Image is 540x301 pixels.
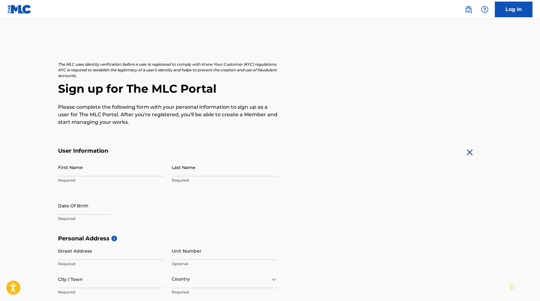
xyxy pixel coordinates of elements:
h2: Sign up for The MLC Portal [58,82,482,96]
p: Optional [172,261,278,267]
p: Required [58,261,164,267]
p: Required [58,216,164,222]
a: Public Search [462,3,475,16]
a: Log In [495,2,532,17]
img: search [465,6,472,13]
p: Required [172,289,278,295]
p: Required [58,178,164,183]
p: Required [172,178,278,183]
p: The MLC uses identity verification before a user is registered to comply with Know Your Customer ... [58,62,278,79]
div: Help [479,3,491,16]
p: Required [58,289,164,295]
p: Please complete the following form with your personal information to sign up as a user for The ML... [58,103,278,126]
span: i [111,236,117,241]
h5: User Information [58,147,278,155]
div: Drag [511,277,514,296]
img: close [465,147,475,157]
img: help [481,6,489,13]
img: MLC Logo [8,5,32,14]
iframe: Chat Widget [509,271,540,301]
h5: Personal Address [58,235,482,242]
